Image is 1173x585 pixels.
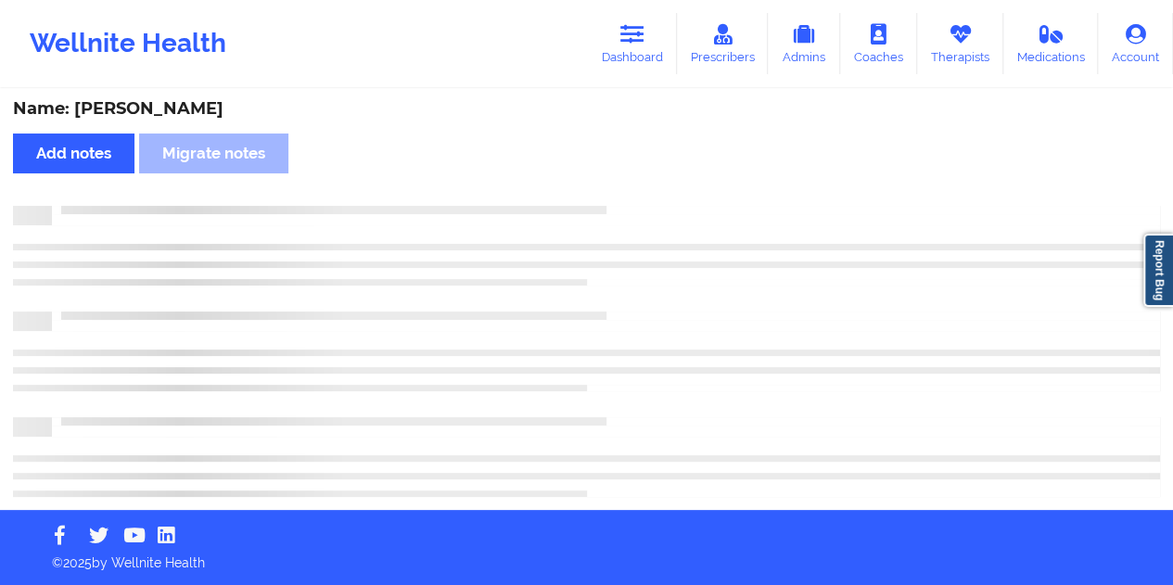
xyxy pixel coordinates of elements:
[840,13,917,74] a: Coaches
[768,13,840,74] a: Admins
[39,540,1134,572] p: © 2025 by Wellnite Health
[1143,234,1173,307] a: Report Bug
[588,13,677,74] a: Dashboard
[917,13,1003,74] a: Therapists
[1003,13,1099,74] a: Medications
[1098,13,1173,74] a: Account
[13,134,134,173] button: Add notes
[13,98,1160,120] div: Name: [PERSON_NAME]
[677,13,769,74] a: Prescribers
